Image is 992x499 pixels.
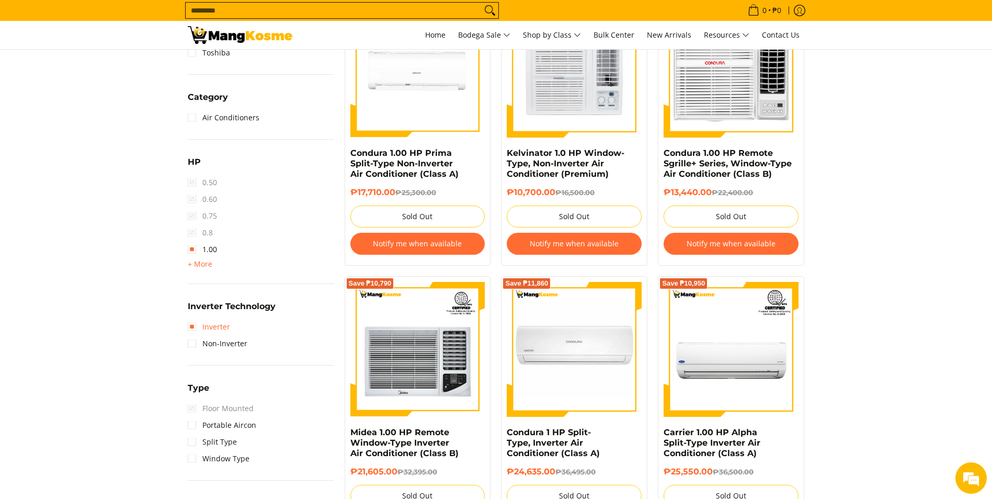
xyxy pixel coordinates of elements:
h6: ₱10,700.00 [507,187,642,198]
summary: Open [188,302,276,319]
button: Sold Out [350,206,485,228]
h6: ₱25,550.00 [664,467,799,477]
img: Carrier 1.00 HP Alpha Split-Type Inverter Air Conditioner (Class A) [664,282,799,417]
span: • [745,5,784,16]
a: Bodega Sale [453,21,516,49]
button: Search [482,3,498,18]
a: Condura 1.00 HP Prima Split-Type Non-Inverter Air Conditioner (Class A) [350,148,459,179]
img: Kelvinator 1.0 HP Window-Type, Non-Inverter Air Conditioner (Premium) [507,3,642,138]
img: Condura 1.00 HP Prima Split-Type Non-Inverter Air Conditioner (Class A) [350,3,485,138]
del: ₱22,400.00 [712,188,753,197]
a: Inverter [188,319,230,335]
span: Floor Mounted [188,400,254,417]
a: Toshiba [188,44,230,61]
span: We're online! [61,132,144,237]
del: ₱25,300.00 [395,188,436,197]
summary: Open [188,93,228,109]
summary: Open [188,384,209,400]
span: + More [188,260,212,268]
button: Sold Out [507,206,642,228]
div: Chat with us now [54,59,176,72]
a: Resources [699,21,755,49]
del: ₱36,495.00 [555,468,596,476]
del: ₱32,395.00 [397,468,437,476]
h6: ₱17,710.00 [350,187,485,198]
button: Sold Out [664,206,799,228]
span: 0.60 [188,191,217,208]
span: 0.8 [188,224,213,241]
span: 0 [761,7,768,14]
del: ₱16,500.00 [555,188,595,197]
span: Save ₱11,860 [505,280,548,287]
nav: Main Menu [303,21,805,49]
a: Air Conditioners [188,109,259,126]
textarea: Type your message and hit 'Enter' [5,286,199,322]
button: Notify me when available [664,233,799,255]
span: Type [188,384,209,392]
div: Minimize live chat window [172,5,197,30]
img: Condura 1 HP Split-Type, Inverter Air Conditioner (Class A) [507,282,642,417]
span: Shop by Class [523,29,581,42]
span: HP [188,158,201,166]
a: Non-Inverter [188,335,247,352]
a: 1.00 [188,241,217,258]
a: Bulk Center [588,21,640,49]
a: Kelvinator 1.0 HP Window-Type, Non-Inverter Air Conditioner (Premium) [507,148,624,179]
a: New Arrivals [642,21,697,49]
span: ₱0 [771,7,783,14]
span: Home [425,30,446,40]
img: Bodega Sale Aircon l Mang Kosme: Home Appliances Warehouse Sale 1.00 | Page 2 [188,26,292,44]
img: Midea 1.00 HP Remote Window-Type Inverter Air Conditioner (Class B) [350,282,485,417]
img: condura-sgrille-series-window-type-remote-aircon-premium-full-view-mang-kosme [664,3,799,138]
summary: Open [188,158,201,174]
a: Portable Aircon [188,417,256,434]
h6: ₱21,605.00 [350,467,485,477]
span: Contact Us [762,30,800,40]
a: Shop by Class [518,21,586,49]
h6: ₱13,440.00 [664,187,799,198]
span: New Arrivals [647,30,691,40]
a: Condura 1 HP Split-Type, Inverter Air Conditioner (Class A) [507,427,600,458]
span: Category [188,93,228,101]
summary: Open [188,258,212,270]
span: Save ₱10,950 [662,280,705,287]
button: Notify me when available [507,233,642,255]
span: Bulk Center [594,30,634,40]
a: Carrier 1.00 HP Alpha Split-Type Inverter Air Conditioner (Class A) [664,427,760,458]
span: Bodega Sale [458,29,510,42]
del: ₱36,500.00 [713,468,754,476]
span: 0.75 [188,208,217,224]
a: Midea 1.00 HP Remote Window-Type Inverter Air Conditioner (Class B) [350,427,459,458]
button: Notify me when available [350,233,485,255]
a: Window Type [188,450,249,467]
span: Inverter Technology [188,302,276,311]
a: Home [420,21,451,49]
a: Contact Us [757,21,805,49]
span: 0.50 [188,174,217,191]
a: Condura 1.00 HP Remote Sgrille+ Series, Window-Type Air Conditioner (Class B) [664,148,792,179]
a: Split Type [188,434,237,450]
h6: ₱24,635.00 [507,467,642,477]
span: Save ₱10,790 [349,280,392,287]
span: Resources [704,29,749,42]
